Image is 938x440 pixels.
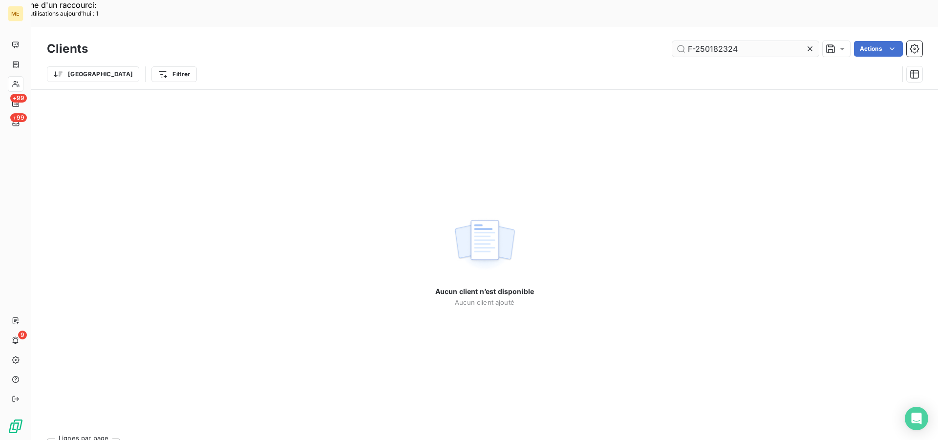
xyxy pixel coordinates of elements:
h3: Clients [47,40,88,58]
img: Logo LeanPay [8,419,23,434]
input: Rechercher [672,41,819,57]
button: [GEOGRAPHIC_DATA] [47,66,139,82]
button: Filtrer [151,66,196,82]
span: 9 [18,331,27,339]
span: +99 [10,113,27,122]
span: Aucun client ajouté [455,298,514,306]
span: Aucun client n’est disponible [435,287,534,296]
img: empty state [453,214,516,275]
span: +99 [10,94,27,103]
button: Actions [854,41,903,57]
div: Open Intercom Messenger [905,407,928,430]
